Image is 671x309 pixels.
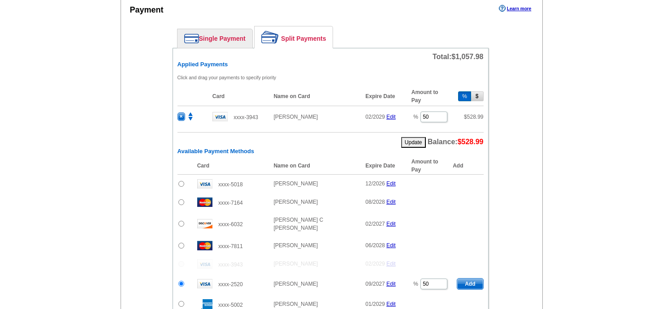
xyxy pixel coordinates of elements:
button: Add [457,278,483,290]
img: move.png [186,112,195,120]
img: disc.gif [197,219,212,228]
button: Update [401,137,426,148]
span: % [413,281,418,287]
span: 02/2027 [365,221,385,227]
button: % [458,91,471,101]
th: Name on Card [269,157,361,175]
img: single-payment.png [184,34,199,43]
span: [PERSON_NAME] [273,242,318,249]
button: × [177,112,185,121]
span: xxxx-2520 [218,281,243,288]
div: Payment [130,4,164,16]
span: xxxx-7811 [218,243,243,249]
span: xxxx-3943 [234,114,258,120]
span: [PERSON_NAME] [273,199,318,205]
img: visa.gif [212,112,228,121]
span: 01/2029 [365,301,385,307]
span: xxxx-5002 [218,302,243,308]
iframe: LiveChat chat widget [492,101,671,309]
span: 09/2027 [365,281,385,287]
th: Amount to Pay [407,157,453,175]
th: Add [453,157,483,175]
a: Edit [386,180,396,187]
a: Edit [386,301,396,307]
a: Edit [386,221,396,227]
span: 02/2029 [365,114,385,120]
span: [PERSON_NAME] [273,114,318,120]
a: Edit [386,242,396,249]
p: Click and drag your payments to specify priority [177,73,484,82]
th: Card [208,87,269,106]
span: Balance: [428,138,484,146]
span: % [413,114,418,120]
span: $1,057.98 [451,53,483,60]
span: Total: [433,53,484,60]
img: visa.gif [197,179,212,189]
a: Edit [386,114,396,120]
a: Edit [386,199,396,205]
span: [PERSON_NAME] C [PERSON_NAME] [273,217,323,231]
span: [PERSON_NAME] [273,180,318,187]
span: $ [464,114,483,120]
img: visa.gif [197,259,212,269]
th: Expire Date [361,157,407,175]
span: 02/2029 [365,261,385,267]
span: xxxx-6032 [218,221,243,227]
th: Expire Date [361,87,407,106]
img: split-payment.png [261,31,279,43]
span: xxxx-5018 [218,181,243,188]
a: Split Payments [255,26,333,48]
th: Amount to Pay [407,87,453,106]
th: Name on Card [269,87,361,106]
span: [PERSON_NAME] [273,301,318,307]
a: Single Payment [177,29,252,48]
img: mast.gif [197,197,212,207]
h6: Available Payment Methods [177,148,484,155]
span: 06/2028 [365,242,385,249]
a: Edit [386,281,396,287]
h6: Applied Payments [177,61,484,68]
img: mast.gif [197,241,212,250]
span: 528.99 [467,114,484,120]
span: [PERSON_NAME] [273,261,318,267]
span: 12/2026 [365,180,385,187]
span: xxxx-7164 [218,200,243,206]
th: Card [193,157,269,175]
span: Add [457,279,483,289]
img: amex.gif [197,299,212,309]
a: Edit [386,261,396,267]
a: Learn more [499,5,531,12]
span: [PERSON_NAME] [273,281,318,287]
span: $528.99 [458,138,484,146]
span: 08/2028 [365,199,385,205]
span: xxxx-3943 [218,262,243,268]
button: $ [471,91,484,101]
img: visa.gif [197,279,212,288]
